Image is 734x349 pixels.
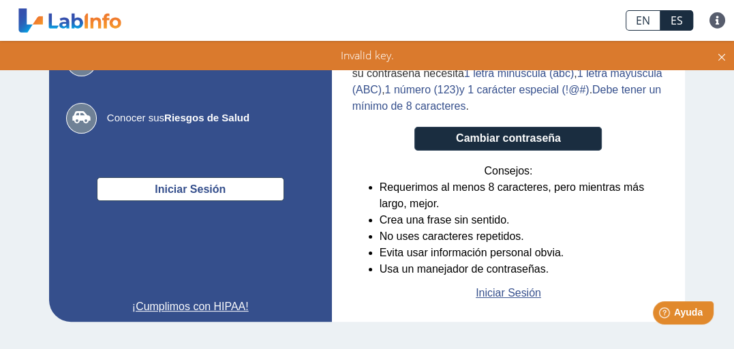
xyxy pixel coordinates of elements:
a: Iniciar Sesión [476,285,541,301]
iframe: Help widget launcher [613,296,719,334]
button: Cambiar contraseña [414,127,602,151]
li: Crea una frase sin sentido. [380,212,665,228]
a: ¡Cumplimos con HIPAA! [66,299,315,315]
span: Conocer sus [107,110,315,126]
a: ES [660,10,693,31]
button: Iniciar Sesión [97,177,284,201]
span: 1 letra minúscula (abc) [464,67,574,79]
li: Evita usar información personal obvia. [380,245,665,261]
span: y 1 carácter especial (!@#) [459,84,590,95]
li: Usa un manejador de contraseñas. [380,261,665,277]
span: Invalid key. [341,48,394,63]
span: Consejos: [484,163,532,179]
li: No uses caracteres repetidos. [380,228,665,245]
b: Riesgos de Salud [164,112,249,123]
li: Requerimos al menos 8 caracteres, pero mientras más largo, mejor. [380,179,665,212]
span: su contraseña necesita [352,67,464,79]
span: 1 número (123) [385,84,459,95]
a: EN [626,10,660,31]
div: , , . . [352,65,665,115]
